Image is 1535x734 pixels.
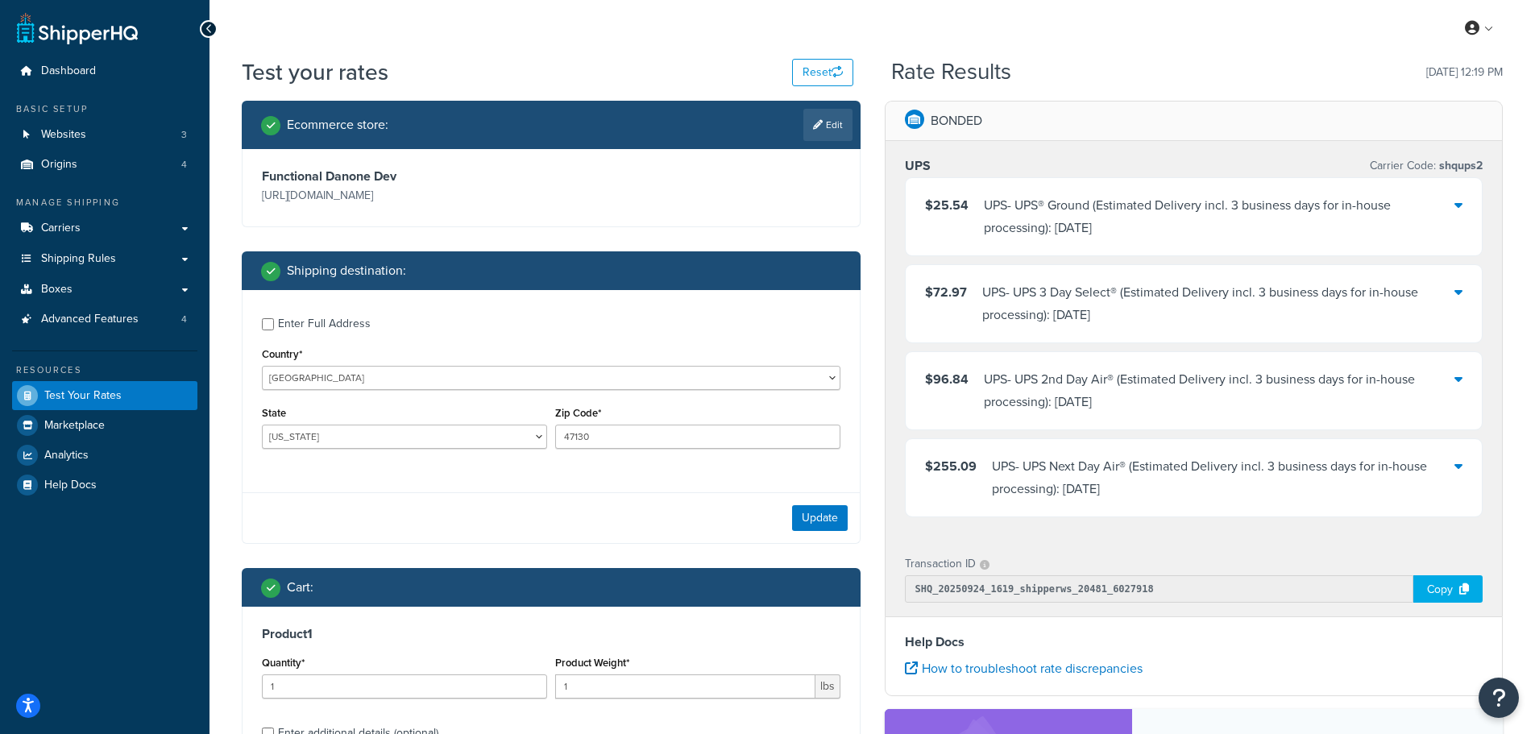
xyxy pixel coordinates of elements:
[984,368,1455,413] div: UPS - UPS 2nd Day Air® (Estimated Delivery incl. 3 business days for in-house processing): [DATE]
[12,305,197,334] a: Advanced Features4
[12,363,197,377] div: Resources
[905,553,976,575] p: Transaction ID
[287,263,406,278] h2: Shipping destination :
[12,305,197,334] li: Advanced Features
[12,244,197,274] a: Shipping Rules
[12,196,197,209] div: Manage Shipping
[984,194,1455,239] div: UPS - UPS® Ground (Estimated Delivery incl. 3 business days for in-house processing): [DATE]
[1370,155,1483,177] p: Carrier Code:
[931,110,982,132] p: BONDED
[905,158,931,174] h3: UPS
[44,449,89,462] span: Analytics
[242,56,388,88] h1: Test your rates
[12,120,197,150] li: Websites
[41,283,73,297] span: Boxes
[12,381,197,410] a: Test Your Rates
[992,455,1455,500] div: UPS - UPS Next Day Air® (Estimated Delivery incl. 3 business days for in-house processing): [DATE]
[12,411,197,440] a: Marketplace
[262,674,547,699] input: 0
[12,56,197,86] a: Dashboard
[1413,575,1483,603] div: Copy
[905,659,1143,678] a: How to troubleshoot rate discrepancies
[278,313,371,335] div: Enter Full Address
[262,185,547,207] p: [URL][DOMAIN_NAME]
[12,471,197,500] a: Help Docs
[287,580,313,595] h2: Cart :
[262,348,302,360] label: Country*
[1436,157,1483,174] span: shqups2
[41,64,96,78] span: Dashboard
[1426,61,1503,84] p: [DATE] 12:19 PM
[925,457,977,475] span: $255.09
[262,657,305,669] label: Quantity*
[555,674,815,699] input: 0.00
[41,222,81,235] span: Carriers
[287,118,388,132] h2: Ecommerce store :
[12,150,197,180] a: Origins4
[12,120,197,150] a: Websites3
[905,632,1483,652] h4: Help Docs
[12,150,197,180] li: Origins
[41,252,116,266] span: Shipping Rules
[181,158,187,172] span: 4
[803,109,853,141] a: Edit
[262,407,286,419] label: State
[181,128,187,142] span: 3
[262,318,274,330] input: Enter Full Address
[12,275,197,305] a: Boxes
[925,196,969,214] span: $25.54
[925,370,969,388] span: $96.84
[262,626,840,642] h3: Product 1
[44,479,97,492] span: Help Docs
[12,102,197,116] div: Basic Setup
[12,214,197,243] a: Carriers
[44,389,122,403] span: Test Your Rates
[555,407,601,419] label: Zip Code*
[792,59,853,86] button: Reset
[1479,678,1519,718] button: Open Resource Center
[555,657,629,669] label: Product Weight*
[262,168,547,185] h3: Functional Danone Dev
[41,128,86,142] span: Websites
[891,60,1011,85] h2: Rate Results
[41,313,139,326] span: Advanced Features
[44,419,105,433] span: Marketplace
[41,158,77,172] span: Origins
[815,674,840,699] span: lbs
[982,281,1455,326] div: UPS - UPS 3 Day Select® (Estimated Delivery incl. 3 business days for in-house processing): [DATE]
[925,283,967,301] span: $72.97
[181,313,187,326] span: 4
[12,441,197,470] a: Analytics
[792,505,848,531] button: Update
